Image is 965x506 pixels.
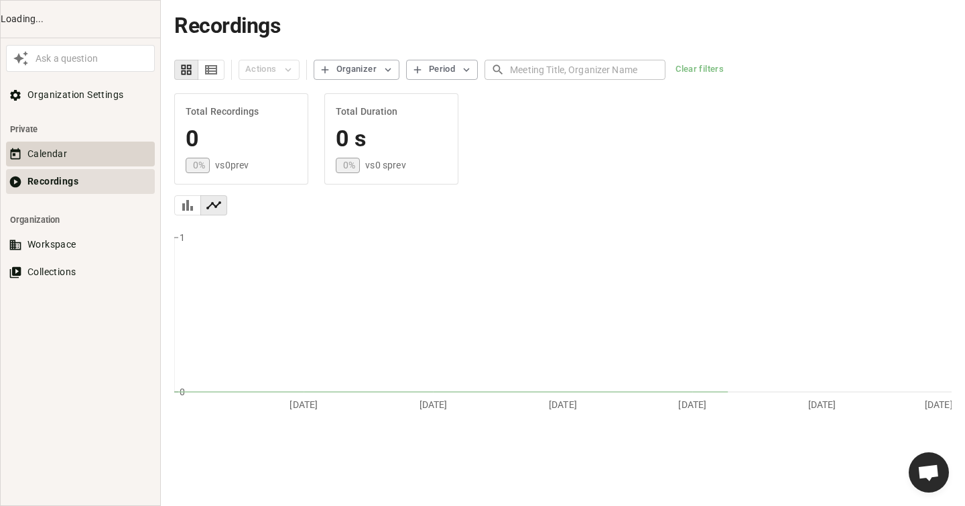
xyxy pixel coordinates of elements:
tspan: [DATE] [549,399,577,409]
button: Workspace [6,232,155,257]
p: vs 0 prev [215,158,249,172]
tspan: [DATE] [678,399,706,409]
div: Ouvrir le chat [909,452,949,493]
tspan: 1 [180,232,185,242]
div: Period [429,62,455,77]
tspan: 0 [180,386,185,397]
tspan: [DATE] [420,399,448,409]
tspan: [DATE] [289,399,318,409]
tspan: [DATE] [925,399,953,409]
h6: Total Recordings [186,105,297,119]
p: vs 0 s prev [365,158,405,172]
div: Organizer [336,62,377,77]
button: Awesile Icon [9,47,32,70]
button: Calendar [6,142,155,166]
h1: Recordings [174,13,952,38]
tspan: [DATE] [808,399,836,409]
h6: Total Duration [336,105,447,119]
h4: 0 [186,125,297,153]
p: 0 % [343,158,355,172]
button: Organization Settings [6,83,155,107]
li: Private [6,117,155,142]
div: Ask a question [32,52,151,66]
p: 0 % [193,158,205,172]
button: Collections [6,260,155,285]
button: Period [406,60,478,80]
input: Meeting Title, Organizer Name [510,57,665,82]
h4: 0 s [336,125,447,153]
button: Recordings [6,169,155,194]
button: Organizer [314,60,399,80]
div: Loading... [1,12,160,26]
li: Organization [6,207,155,232]
button: Clear filters [672,60,727,80]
